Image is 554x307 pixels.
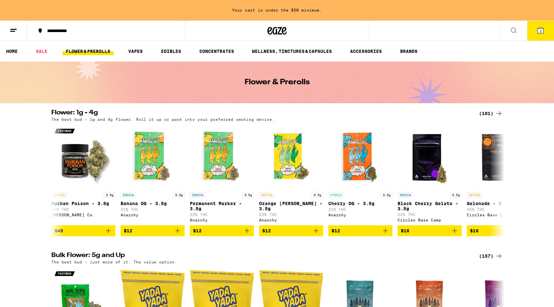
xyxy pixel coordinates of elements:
a: Open page for Black Cherry Gelato - 3.5g from Circles Base Camp [398,125,462,225]
p: Black Cherry Gelato - 3.5g [398,201,462,211]
button: Add to bag [121,225,185,236]
p: 27% THC [51,207,115,212]
p: 3.5g [450,192,462,198]
a: Open page for Banana OG - 3.5g from Anarchy [121,125,185,225]
a: FLOWER & PREROLLS [63,47,113,55]
p: INDICA [121,192,136,198]
button: Add to bag [467,225,531,236]
p: Cherry OG - 3.5g [328,201,392,206]
p: SATIVA [467,192,482,198]
p: The best bud - 1g and 4g flower. Roll it up or pack into your preferred smoking device. [51,117,274,121]
button: BRANDS [397,47,421,55]
h2: Bulk Flower: 5g and Up [51,252,471,260]
span: $45 [55,228,63,233]
p: 22% THC [259,212,323,217]
h1: Flower & Prerolls [245,79,310,86]
span: 2 [540,29,541,33]
div: Circles Base Camp [398,218,462,222]
p: The best bud - just more of it. The value option. [51,260,177,264]
button: Add to bag [190,225,254,236]
button: Add to bag [51,225,115,236]
p: SATIVA [259,192,274,198]
p: 3.5g [242,192,254,198]
img: Circles Base Camp - Gelonade - 3.5g [467,125,531,189]
p: 3.5g [312,192,323,198]
h2: Flower: 1g - 4g [51,110,471,117]
a: ACCESSORIES [347,47,385,55]
p: Permanent Marker - 3.5g [190,201,254,211]
button: 2 [527,21,554,41]
a: VAPES [125,47,146,55]
div: Circles Base Camp [467,213,531,217]
button: Add to bag [259,225,323,236]
p: 3.5g [104,192,115,198]
a: SALE [33,47,51,55]
a: CONCENTRATES [196,47,237,55]
p: 3.5g [381,192,392,198]
p: Banana OG - 3.5g [121,201,185,206]
img: Claybourne Co. - Durban Poison - 3.5g [51,125,115,189]
p: Orange [PERSON_NAME] - 3.5g [259,201,323,211]
a: Open page for Permanent Marker - 3.5g from Anarchy [190,125,254,225]
p: SATIVA [51,192,67,198]
button: Add to bag [328,225,392,236]
img: Anarchy - Permanent Marker - 3.5g [190,125,254,189]
img: Anarchy - Banana OG - 3.5g [121,125,185,189]
a: HOME [3,47,21,55]
span: $16 [401,228,409,233]
a: WELLNESS, TINCTURES & CAPSULES [249,47,335,55]
a: (157) [479,252,503,260]
a: Open page for Cherry OG - 3.5g from Anarchy [328,125,392,225]
div: Anarchy [328,213,392,217]
a: EDIBLES [158,47,184,55]
p: 3.5g [173,192,185,198]
span: $12 [262,228,271,233]
span: $12 [124,228,132,233]
div: Anarchy [121,213,185,217]
p: Durban Poison - 3.5g [51,201,115,206]
p: 25% THC [467,207,531,212]
p: HYBRID [328,192,344,198]
p: INDICA [398,192,413,198]
p: Gelonade - 3.5g [467,201,531,206]
div: Anarchy [190,218,254,222]
span: $12 [332,228,340,233]
span: $12 [193,228,202,233]
div: Anarchy [259,218,323,222]
div: [PERSON_NAME] Co. [51,213,115,217]
p: INDICA [190,192,205,198]
a: (101) [479,110,503,117]
p: 22% THC [190,212,254,217]
img: Anarchy - Orange Runtz - 3.5g [259,125,323,189]
a: Open page for Orange Runtz - 3.5g from Anarchy [259,125,323,225]
img: Circles Base Camp - Black Cherry Gelato - 3.5g [398,125,462,189]
p: 22% THC [398,212,462,217]
p: 21% THC [121,207,185,212]
img: Anarchy - Cherry OG - 3.5g [328,125,392,189]
p: 21% THC [328,207,392,212]
a: Open page for Durban Poison - 3.5g from Claybourne Co. [51,125,115,225]
span: $16 [470,228,479,233]
a: Open page for Gelonade - 3.5g from Circles Base Camp [467,125,531,225]
button: Add to bag [398,225,462,236]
